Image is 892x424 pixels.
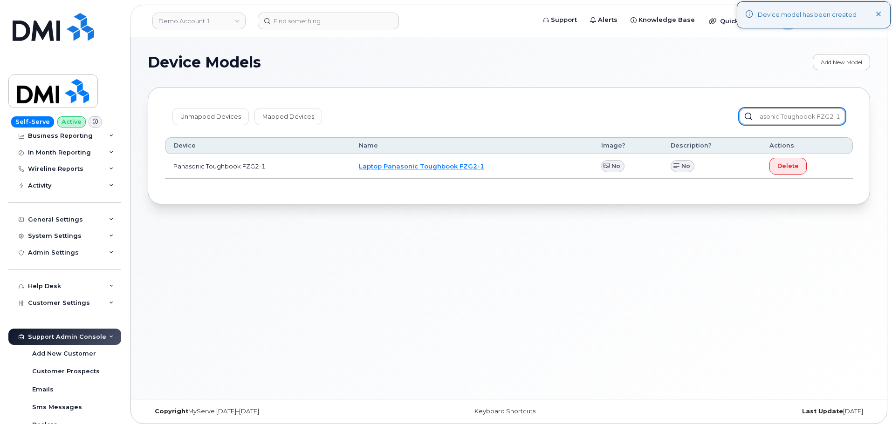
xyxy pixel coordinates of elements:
[254,108,322,125] a: Mapped Devices
[611,162,620,170] span: No
[148,55,261,69] span: Device Models
[681,162,690,170] span: No
[739,108,845,125] input: Search
[155,408,188,415] strong: Copyright
[172,108,249,125] a: Unmapped Devices
[761,137,853,154] th: Actions
[777,162,799,170] span: Delete
[350,137,592,154] th: Name
[474,408,535,415] a: Keyboard Shortcuts
[758,10,857,20] div: Device model has been created
[629,408,870,415] div: [DATE]
[165,137,350,154] th: Device
[662,137,761,154] th: Description?
[813,54,870,70] a: Add New Model
[165,154,350,179] td: Panasonic Toughbook FZG2-1
[593,137,663,154] th: Image?
[359,162,484,170] a: Laptop Panasonic Toughbook FZG2-1
[769,158,807,175] button: Delete
[802,408,843,415] strong: Last Update
[148,408,389,415] div: MyServe [DATE]–[DATE]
